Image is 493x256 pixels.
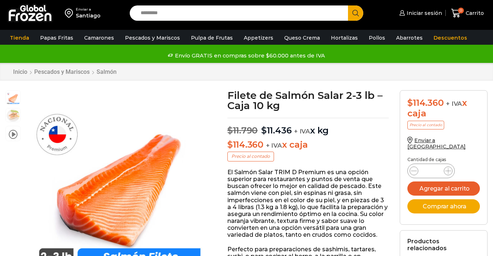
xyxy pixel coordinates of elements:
bdi: 114.360 [407,97,443,108]
button: Agregar al carrito [407,181,480,196]
span: salmon-2-3 [6,91,20,105]
h2: Productos relacionados [407,238,480,252]
button: Search button [348,5,363,21]
a: Appetizers [240,31,277,45]
input: Product quantity [424,166,438,176]
p: Precio al contado [227,152,274,161]
a: Pescados y Mariscos [34,68,90,75]
span: + IVA [446,100,462,107]
div: Santiago [76,12,101,19]
p: Precio al contado [407,121,444,129]
a: Pollos [365,31,389,45]
span: $ [227,125,233,136]
div: x caja [407,98,480,119]
a: Enviar a [GEOGRAPHIC_DATA] [407,137,466,150]
p: Cantidad de cajas [407,157,480,162]
a: Queso Crema [281,31,324,45]
a: Inicio [13,68,28,75]
span: $ [227,139,233,150]
span: Carrito [464,9,484,17]
span: $ [407,97,413,108]
span: plato-salmon [6,108,20,123]
button: Comprar ahora [407,199,480,213]
a: Iniciar sesión [398,6,442,20]
a: Pescados y Mariscos [121,31,184,45]
span: $ [261,125,267,136]
nav: Breadcrumb [13,68,117,75]
a: Descuentos [430,31,471,45]
img: address-field-icon.svg [65,7,76,19]
span: + IVA [294,128,310,135]
p: x caja [227,140,389,150]
a: Hortalizas [327,31,361,45]
a: Tienda [6,31,33,45]
span: Iniciar sesión [405,9,442,17]
p: x kg [227,118,389,136]
h1: Filete de Salmón Salar 2-3 lb – Caja 10 kg [227,90,389,111]
bdi: 11.436 [261,125,292,136]
span: 0 [458,8,464,13]
span: + IVA [266,142,282,149]
div: Enviar a [76,7,101,12]
p: El Salmón Salar TRIM D Premium es una opción superior para restaurantes y puntos de venta que bus... [227,169,389,239]
a: 0 Carrito [449,5,486,22]
a: Papas Fritas [36,31,77,45]
bdi: 114.360 [227,139,263,150]
a: Abarrotes [392,31,426,45]
a: Camarones [81,31,118,45]
bdi: 11.790 [227,125,258,136]
a: Pulpa de Frutas [187,31,236,45]
a: Salmón [96,68,117,75]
